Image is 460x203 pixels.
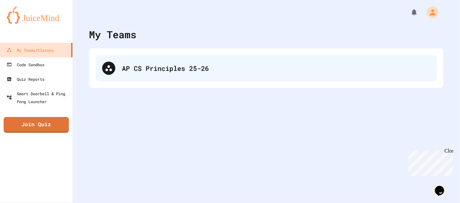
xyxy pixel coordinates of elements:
div: AP CS Principles 25-26 [122,63,430,73]
div: AP CS Principles 25-26 [96,55,437,81]
div: Code Sandbox [7,61,44,69]
a: Join Quiz [4,117,69,133]
iframe: chat widget [432,177,453,196]
iframe: chat widget [405,148,453,176]
div: My Account [420,5,440,20]
div: My Teams [89,27,136,42]
div: My Teams/Classes [7,46,54,54]
img: logo-orange.svg [7,7,66,24]
div: Quiz Reports [7,75,44,83]
div: My Notifications [398,7,420,18]
div: Chat with us now!Close [3,3,45,42]
div: Smart Doorbell & Ping Pong Launcher [7,90,70,105]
